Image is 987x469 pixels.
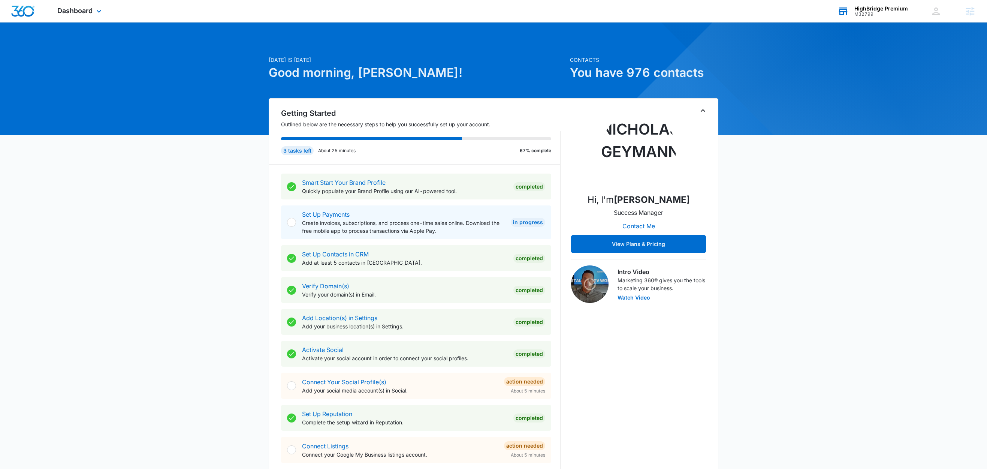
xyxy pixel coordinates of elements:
[570,64,718,82] h1: You have 976 contacts
[854,6,908,12] div: account name
[302,282,349,290] a: Verify Domain(s)
[588,193,690,207] p: Hi, I'm
[601,112,676,187] img: Nicholas Geymann
[698,106,707,115] button: Toggle Collapse
[302,314,377,322] a: Add Location(s) in Settings
[571,235,706,253] button: View Plans & Pricing
[511,452,545,459] span: About 5 minutes
[614,208,663,217] p: Success Manager
[302,211,350,218] a: Set Up Payments
[302,451,498,459] p: Connect your Google My Business listings account.
[504,441,545,450] div: Action Needed
[302,179,386,186] a: Smart Start Your Brand Profile
[269,64,565,82] h1: Good morning, [PERSON_NAME]!
[302,410,352,418] a: Set Up Reputation
[302,322,507,330] p: Add your business location(s) in Settings.
[614,194,690,205] strong: [PERSON_NAME]
[511,218,545,227] div: In Progress
[570,56,718,64] p: Contacts
[513,318,545,327] div: Completed
[618,295,650,300] button: Watch Video
[618,276,706,292] p: Marketing 360® gives you the tools to scale your business.
[513,414,545,423] div: Completed
[269,56,565,64] p: [DATE] is [DATE]
[302,250,369,258] a: Set Up Contacts in CRM
[302,442,348,450] a: Connect Listings
[302,346,344,354] a: Activate Social
[513,286,545,295] div: Completed
[281,146,314,155] div: 3 tasks left
[302,354,507,362] p: Activate your social account in order to connect your social profiles.
[571,265,609,303] img: Intro Video
[302,378,386,386] a: Connect Your Social Profile(s)
[302,187,507,195] p: Quickly populate your Brand Profile using our AI-powered tool.
[281,108,561,119] h2: Getting Started
[318,147,356,154] p: About 25 minutes
[615,217,662,235] button: Contact Me
[520,147,551,154] p: 67% complete
[281,120,561,128] p: Outlined below are the necessary steps to help you successfully set up your account.
[513,254,545,263] div: Completed
[302,387,498,394] p: Add your social media account(s) in Social.
[513,182,545,191] div: Completed
[302,259,507,267] p: Add at least 5 contacts in [GEOGRAPHIC_DATA].
[513,349,545,358] div: Completed
[302,418,507,426] p: Complete the setup wizard in Reputation.
[57,7,93,15] span: Dashboard
[618,267,706,276] h3: Intro Video
[504,377,545,386] div: Action Needed
[511,388,545,394] span: About 5 minutes
[302,219,505,235] p: Create invoices, subscriptions, and process one-time sales online. Download the free mobile app t...
[854,12,908,17] div: account id
[302,291,507,298] p: Verify your domain(s) in Email.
